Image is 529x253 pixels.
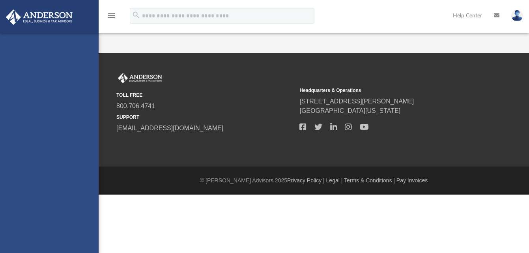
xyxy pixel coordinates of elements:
small: Headquarters & Operations [299,87,477,94]
i: menu [107,11,116,21]
img: Anderson Advisors Platinum Portal [4,9,75,25]
img: User Pic [511,10,523,21]
a: Privacy Policy | [287,177,325,184]
a: 800.706.4741 [116,103,155,109]
a: [EMAIL_ADDRESS][DOMAIN_NAME] [116,125,223,131]
small: TOLL FREE [116,92,294,99]
img: Anderson Advisors Platinum Portal [116,73,164,83]
a: [GEOGRAPHIC_DATA][US_STATE] [299,107,400,114]
div: © [PERSON_NAME] Advisors 2025 [99,176,529,185]
a: Pay Invoices [396,177,428,184]
a: menu [107,15,116,21]
i: search [132,11,140,19]
a: [STREET_ADDRESS][PERSON_NAME] [299,98,414,105]
a: Legal | [326,177,343,184]
small: SUPPORT [116,114,294,121]
a: Terms & Conditions | [344,177,395,184]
